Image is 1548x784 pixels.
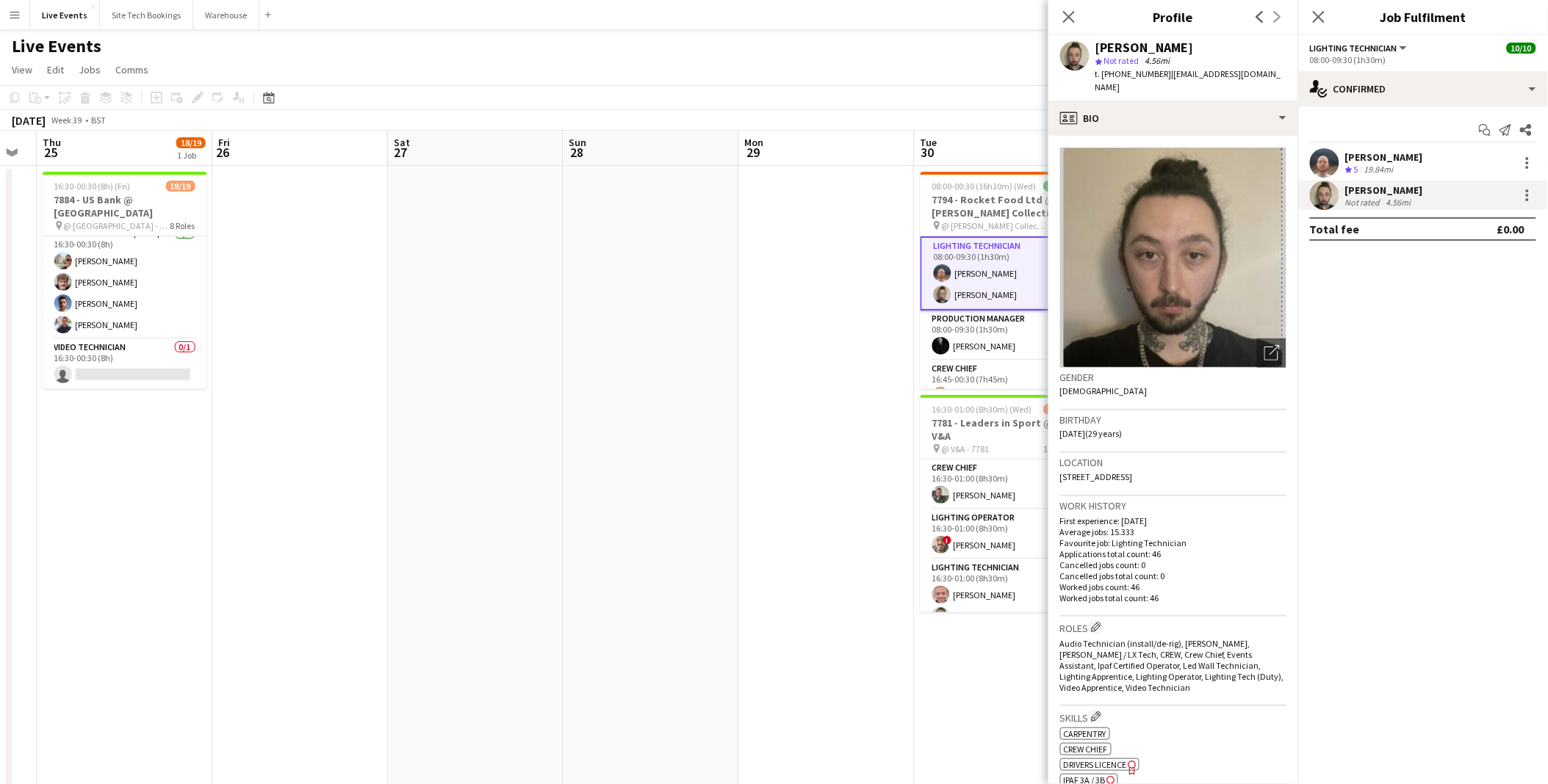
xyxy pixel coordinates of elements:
[43,136,61,149] span: Thu
[921,172,1085,389] app-job-card: 08:00-00:30 (16h30m) (Wed)10/107794 - Rocket Food Ltd @ [PERSON_NAME] Collection @ [PERSON_NAME] ...
[921,311,1085,360] app-card-role: Production Manager1/108:00-09:30 (1h30m)[PERSON_NAME]
[43,193,207,219] h3: 7884 - US Bank @ [GEOGRAPHIC_DATA]
[921,193,1085,219] h3: 7794 - Rocket Food Ltd @ [PERSON_NAME] Collection
[942,220,1048,231] span: @ [PERSON_NAME] Collection - 7794
[1298,71,1548,106] div: Confirmed
[43,172,207,389] app-job-card: 16:30-00:30 (8h) (Fri)18/197884 - US Bank @ [GEOGRAPHIC_DATA] @ [GEOGRAPHIC_DATA] - 78848 Roles16...
[1044,181,1073,192] span: 10/10
[921,360,1085,410] app-card-role: Crew Chief1/116:45-00:30 (7h45m)
[921,509,1085,559] app-card-role: Lighting Operator1/116:30-01:00 (8h30m)![PERSON_NAME]
[1060,559,1286,570] p: Cancelled jobs count: 0
[1142,55,1173,66] span: 4.56mi
[79,63,101,76] span: Jobs
[115,63,148,76] span: Comms
[392,144,410,161] span: 27
[1095,68,1281,92] span: | [EMAIL_ADDRESS][DOMAIN_NAME]
[1064,759,1127,770] span: Drivers Licence
[1095,41,1194,54] div: [PERSON_NAME]
[1345,150,1423,164] div: [PERSON_NAME]
[73,60,107,79] a: Jobs
[1060,581,1286,592] p: Worked jobs count: 46
[1095,68,1172,79] span: t. [PHONE_NUMBER]
[921,395,1085,612] app-job-card: 16:30-01:00 (8h30m) (Wed)16/187781 - Leaders in Sport @ V&A @ V&A - 778111 RolesCrew Chief1/116:3...
[1354,164,1358,175] span: 5
[1060,471,1133,482] span: [STREET_ADDRESS]
[1044,443,1073,454] span: 11 Roles
[43,339,207,389] app-card-role: Video Technician0/116:30-00:30 (8h)
[1345,197,1383,208] div: Not rated
[1060,548,1286,559] p: Applications total count: 46
[1310,54,1536,65] div: 08:00-09:30 (1h30m)
[1060,371,1286,384] h3: Gender
[567,144,587,161] span: 28
[109,60,154,79] a: Comms
[166,181,195,192] span: 18/19
[1064,728,1106,739] span: Carpentry
[1257,338,1286,368] div: Open photos pop-in
[1060,709,1286,725] h3: Skills
[177,150,205,161] div: 1 Job
[41,60,70,79] a: Edit
[1310,222,1360,236] div: Total fee
[1060,537,1286,548] p: Favourite job: Lighting Technician
[43,225,207,339] app-card-role: Sound Technician (Duty)4/416:30-00:30 (8h)[PERSON_NAME][PERSON_NAME][PERSON_NAME][PERSON_NAME]
[1048,7,1298,26] h3: Profile
[64,220,170,231] span: @ [GEOGRAPHIC_DATA] - 7884
[921,559,1085,673] app-card-role: Lighting Technician4/416:30-01:00 (8h30m)[PERSON_NAME][PERSON_NAME]
[943,536,952,545] span: !
[918,144,937,161] span: 30
[394,136,410,149] span: Sat
[6,60,38,79] a: View
[1497,222,1524,236] div: £0.00
[1361,164,1397,176] div: 19.84mi
[942,443,990,454] span: @ V&A - 7781
[1044,404,1073,415] span: 16/18
[12,35,101,57] h1: Live Events
[54,181,131,192] span: 16:30-00:30 (8h) (Fri)
[91,115,106,126] div: BST
[100,1,193,29] button: Site Tech Bookings
[1060,385,1148,396] span: [DEMOGRAPHIC_DATA]
[216,144,230,161] span: 26
[1383,197,1414,208] div: 4.56mi
[12,63,32,76] span: View
[1060,638,1284,693] span: Audio Technician (install/de-rig), [PERSON_NAME], [PERSON_NAME] / LX Tech, CREW, Crew Chief, Even...
[1060,428,1123,439] span: [DATE] (29 years)
[48,115,85,126] span: Week 39
[1507,43,1536,54] span: 10/10
[1060,413,1286,427] h3: Birthday
[1310,43,1397,54] span: Lighting Technician
[1060,526,1286,537] p: Average jobs: 15.333
[30,1,100,29] button: Live Events
[921,136,937,149] span: Tue
[932,181,1037,192] span: 08:00-00:30 (16h30m) (Wed)
[921,236,1085,311] app-card-role: Lighting Technician2/208:00-09:30 (1h30m)[PERSON_NAME][PERSON_NAME]
[1060,456,1286,469] h3: Location
[218,136,230,149] span: Fri
[1060,148,1286,368] img: Crew avatar or photo
[932,404,1032,415] span: 16:30-01:00 (8h30m) (Wed)
[569,136,587,149] span: Sun
[1345,184,1423,197] div: [PERSON_NAME]
[1310,43,1409,54] button: Lighting Technician
[1104,55,1140,66] span: Not rated
[743,144,764,161] span: 29
[1060,499,1286,512] h3: Work history
[1060,592,1286,603] p: Worked jobs total count: 46
[170,220,195,231] span: 8 Roles
[40,144,61,161] span: 25
[47,63,64,76] span: Edit
[1060,620,1286,635] h3: Roles
[1064,744,1108,755] span: Crew Chief
[1060,570,1286,581] p: Cancelled jobs total count: 0
[745,136,764,149] span: Mon
[1298,7,1548,26] h3: Job Fulfilment
[1060,515,1286,526] p: First experience: [DATE]
[193,1,259,29] button: Warehouse
[176,137,206,148] span: 18/19
[1048,101,1298,136] div: Bio
[921,460,1085,509] app-card-role: Crew Chief1/116:30-01:00 (8h30m)[PERSON_NAME]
